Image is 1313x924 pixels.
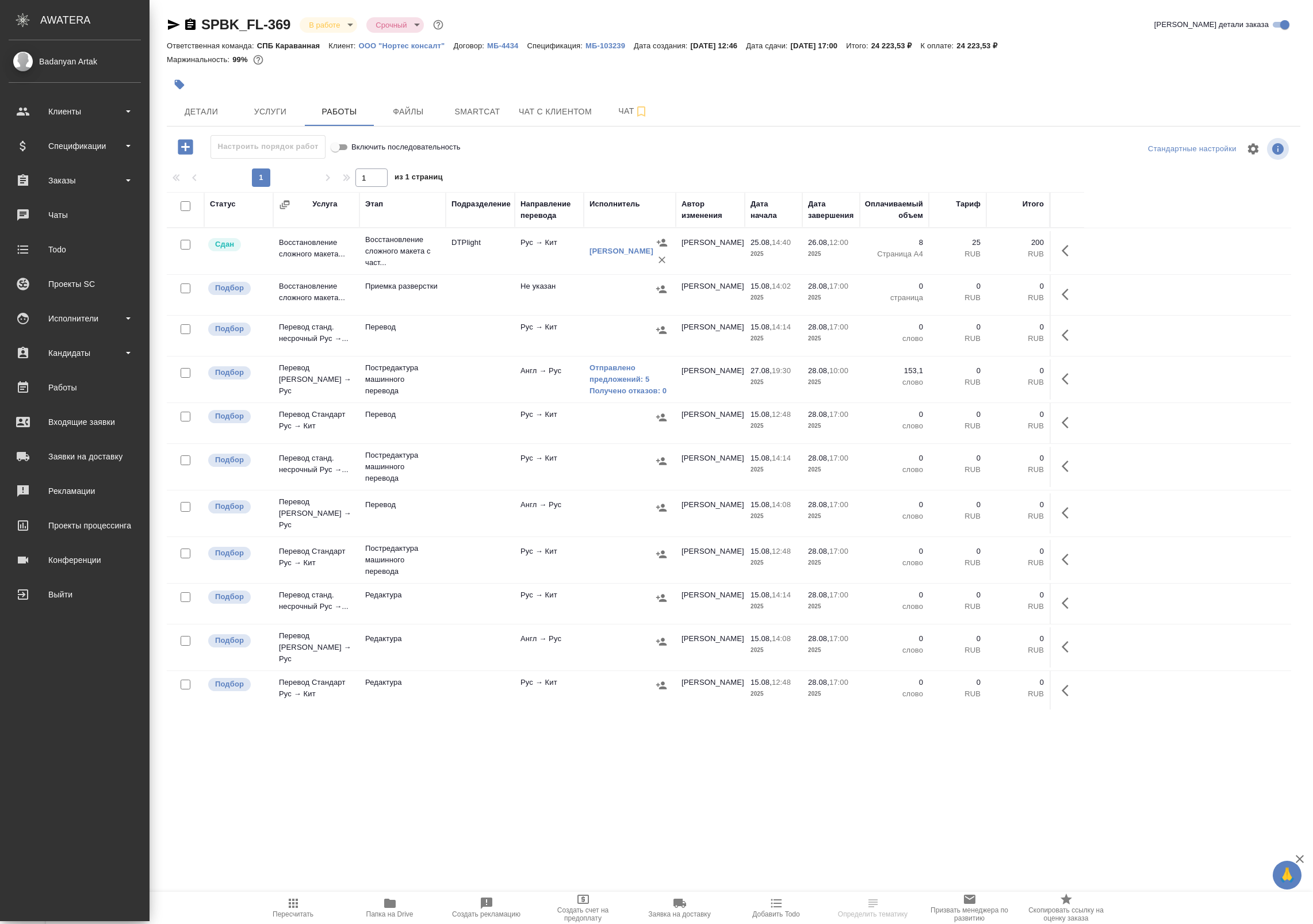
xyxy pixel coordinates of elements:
[866,365,923,377] p: 153,1
[935,601,981,612] p: RUB
[312,198,337,210] div: Услуга
[653,633,670,650] button: Назначить
[676,540,745,580] td: [PERSON_NAME]
[653,234,671,251] button: Назначить
[210,198,236,210] div: Статус
[3,442,147,471] a: Заявки на доставку
[653,281,670,298] button: Назначить
[365,499,440,511] p: Перевод
[1277,863,1297,887] span: 🙏
[589,362,670,385] a: Отправлено предложений: 5
[515,540,584,580] td: Рус → Кит
[676,627,745,668] td: [PERSON_NAME]
[682,198,739,221] div: Автор изменения
[215,454,244,466] p: Подбор
[808,601,854,612] p: 2025
[751,420,797,432] p: 2025
[871,41,921,50] p: 24 223,53 ₽
[9,172,141,189] div: Заказы
[935,365,981,377] p: 0
[653,409,670,426] button: Назначить
[207,499,267,515] div: Можно подбирать исполнителей
[515,231,584,271] td: Рус → Кит
[1055,281,1082,308] button: Здесь прячутся важные кнопки
[9,344,141,362] div: Кандидаты
[1273,861,1301,890] button: 🙏
[935,248,981,260] p: RUB
[808,248,854,260] p: 2025
[992,601,1044,612] p: RUB
[183,18,197,32] button: Скопировать ссылку
[808,366,829,375] p: 28.08,
[438,892,535,924] button: Создать рекламацию
[751,333,797,344] p: 2025
[245,892,342,924] button: Пересчитать
[921,41,957,50] p: К оплате:
[992,499,1044,511] p: 0
[866,499,923,511] p: 0
[751,282,772,290] p: 15.08,
[808,500,829,509] p: 28.08,
[381,105,436,119] span: Файлы
[215,239,234,250] p: Сдан
[866,464,923,476] p: слово
[273,316,359,356] td: Перевод станд. несрочный Рус →...
[866,321,923,333] p: 0
[9,517,141,534] div: Проекты процессинга
[772,547,791,555] p: 12:48
[215,501,244,512] p: Подбор
[257,41,329,50] p: СПБ Караванная
[808,377,854,388] p: 2025
[866,292,923,304] p: страница
[691,41,747,50] p: [DATE] 12:46
[273,584,359,624] td: Перевод станд. несрочный Рус →...
[808,464,854,476] p: 2025
[808,198,854,221] div: Дата завершения
[243,105,298,119] span: Услуги
[791,41,847,50] p: [DATE] 17:00
[207,237,267,252] div: Менеджер проверил работу исполнителя, передает ее на следующий этап
[1239,135,1267,163] span: Настроить таблицу
[935,464,981,476] p: RUB
[365,234,440,269] p: Восстановление сложного макета с част...
[992,365,1044,377] p: 0
[866,420,923,432] p: слово
[846,41,871,50] p: Итого:
[728,892,825,924] button: Добавить Todo
[1055,409,1082,436] button: Здесь прячутся важные кнопки
[3,546,147,574] a: Конференции
[1025,906,1108,922] span: Скопировать ссылку на оценку заказа
[829,410,848,419] p: 17:00
[772,366,791,375] p: 19:30
[992,409,1044,420] p: 0
[992,292,1044,304] p: RUB
[751,198,797,221] div: Дата начала
[751,500,772,509] p: 15.08,
[1023,198,1044,210] div: Итого
[935,377,981,388] p: RUB
[351,141,461,153] span: Включить последовательность
[273,490,359,536] td: Перевод [PERSON_NAME] → Рус
[450,105,505,119] span: Smartcat
[838,910,908,918] span: Определить тематику
[585,41,634,50] p: МБ-103239
[431,17,446,32] button: Доп статусы указывают на важность/срочность заказа
[515,447,584,487] td: Рус → Кит
[365,409,440,420] p: Перевод
[829,282,848,290] p: 17:00
[676,493,745,534] td: [PERSON_NAME]
[956,198,981,210] div: Тариф
[634,41,690,50] p: Дата создания:
[215,591,244,603] p: Подбор
[935,409,981,420] p: 0
[3,235,147,264] a: Todo
[866,601,923,612] p: слово
[452,910,520,918] span: Создать рекламацию
[1145,140,1239,158] div: split button
[808,420,854,432] p: 2025
[395,170,443,187] span: из 1 страниц
[866,589,923,601] p: 0
[520,198,578,221] div: Направление перевода
[1055,546,1082,573] button: Здесь прячутся важные кнопки
[3,270,147,298] a: Проекты SC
